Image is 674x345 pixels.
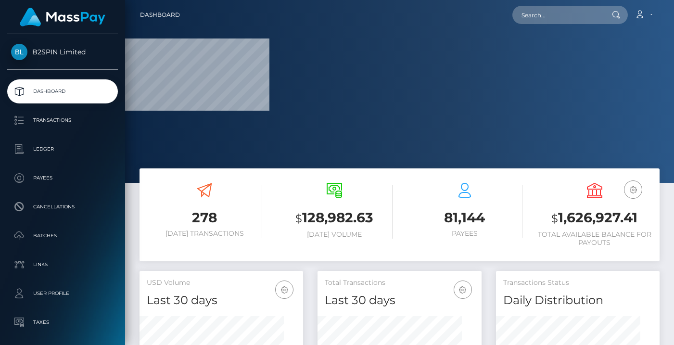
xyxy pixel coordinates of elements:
img: MassPay Logo [20,8,105,26]
h3: 1,626,927.41 [537,208,652,228]
h4: Last 30 days [147,292,296,309]
h6: Payees [407,230,522,238]
a: User Profile [7,281,118,306]
span: B2SPIN Limited [7,48,118,56]
p: Links [11,257,114,272]
h3: 128,982.63 [277,208,392,228]
p: User Profile [11,286,114,301]
h6: Total Available Balance for Payouts [537,230,652,247]
h6: [DATE] Transactions [147,230,262,238]
small: $ [295,212,302,225]
p: Payees [11,171,114,185]
a: Transactions [7,108,118,132]
a: Taxes [7,310,118,334]
h5: Transactions Status [503,278,652,288]
img: B2SPIN Limited [11,44,27,60]
small: $ [551,212,558,225]
h4: Last 30 days [325,292,474,309]
p: Ledger [11,142,114,156]
a: Dashboard [140,5,180,25]
a: Batches [7,224,118,248]
h4: Daily Distribution [503,292,652,309]
p: Dashboard [11,84,114,99]
a: Ledger [7,137,118,161]
a: Links [7,253,118,277]
h6: [DATE] Volume [277,230,392,239]
a: Cancellations [7,195,118,219]
p: Cancellations [11,200,114,214]
p: Transactions [11,113,114,128]
h5: Total Transactions [325,278,474,288]
h3: 81,144 [407,208,522,227]
p: Batches [11,229,114,243]
input: Search... [512,6,603,24]
h3: 278 [147,208,262,227]
h5: USD Volume [147,278,296,288]
a: Dashboard [7,79,118,103]
a: Payees [7,166,118,190]
p: Taxes [11,315,114,330]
